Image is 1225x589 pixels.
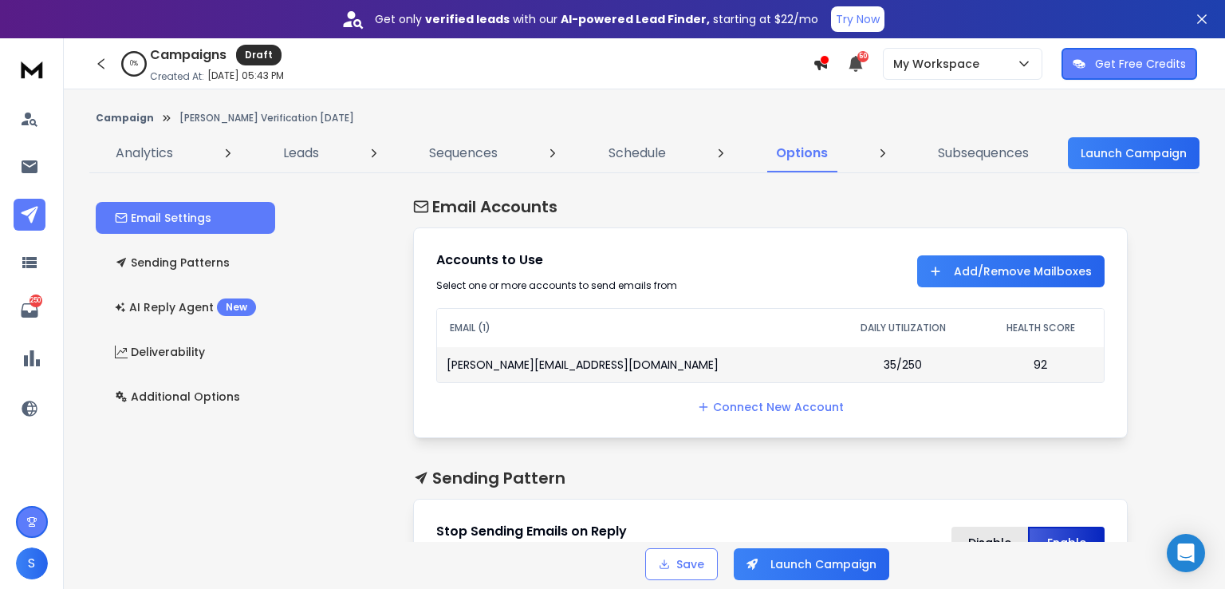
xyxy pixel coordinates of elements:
span: 50 [857,51,869,62]
a: Schedule [599,134,676,172]
th: DAILY UTILIZATION [829,309,978,347]
td: 35/250 [829,347,978,382]
button: Launch Campaign [734,548,889,580]
p: Additional Options [115,389,240,405]
p: Deliverability [115,344,205,360]
div: New [217,298,256,316]
p: [PERSON_NAME][EMAIL_ADDRESS][DOMAIN_NAME] [447,357,719,373]
p: Get Free Credits [1095,56,1186,72]
p: Sending Patterns [115,255,230,271]
button: Email Settings [96,202,275,234]
h1: Stop Sending Emails on Reply [436,522,754,541]
th: EMAIL (1) [437,309,829,347]
button: Launch Campaign [1068,137,1199,169]
th: HEALTH SCORE [977,309,1104,347]
button: S [16,547,48,579]
p: Analytics [116,144,173,163]
div: Draft [236,45,282,65]
a: Connect New Account [697,399,844,415]
p: Options [776,144,828,163]
button: Try Now [831,6,884,32]
button: Get Free Credits [1062,48,1197,80]
a: Analytics [106,134,183,172]
strong: AI-powered Lead Finder, [561,11,710,27]
img: logo [16,54,48,84]
a: Leads [274,134,329,172]
h1: Accounts to Use [436,251,754,270]
p: Schedule [609,144,666,163]
h1: Sending Pattern [413,467,1128,489]
p: 250 [30,294,42,307]
a: 250 [14,294,45,326]
button: AI Reply AgentNew [96,291,275,323]
strong: verified leads [425,11,510,27]
td: 92 [977,347,1104,382]
p: Email Settings [115,210,211,226]
button: Deliverability [96,336,275,368]
p: Try Now [836,11,880,27]
button: Additional Options [96,381,275,413]
button: Disable [951,527,1028,559]
p: Leads [283,144,319,163]
p: [DATE] 05:43 PM [207,69,284,82]
a: Subsequences [928,134,1038,172]
p: AI Reply Agent [115,298,256,316]
button: Campaign [96,112,154,125]
p: Subsequences [938,144,1029,163]
a: Sequences [419,134,507,172]
div: Open Intercom Messenger [1167,534,1205,572]
p: Get only with our starting at $22/mo [375,11,818,27]
p: [PERSON_NAME] Verification [DATE] [179,112,354,125]
button: Sending Patterns [96,247,275,279]
button: Save [645,548,718,580]
h1: Campaigns [150,45,226,65]
h1: Email Accounts [413,196,1128,218]
p: 0 % [130,59,138,69]
p: My Workspace [893,56,986,72]
p: Created At: [150,70,204,83]
p: Sequences [429,144,498,163]
a: Options [766,134,837,172]
div: Select one or more accounts to send emails from [436,279,754,292]
button: Add/Remove Mailboxes [917,255,1105,287]
button: Enable [1028,527,1105,559]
